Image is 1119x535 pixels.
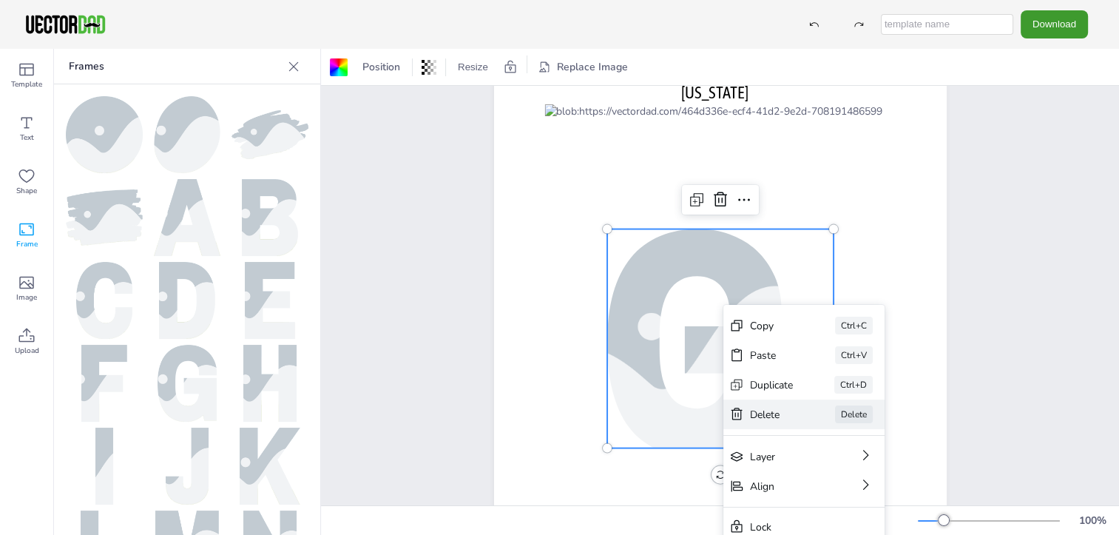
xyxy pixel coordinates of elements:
[66,189,143,246] img: frame2.png
[76,262,133,339] img: C.png
[240,428,300,505] img: K.png
[66,96,143,173] img: circle.png
[750,450,817,464] div: Layer
[750,520,837,534] div: Lock
[554,57,631,77] span: Replace Image
[158,345,217,422] img: G.png
[834,376,873,394] div: Ctrl+D
[16,185,37,197] span: Shape
[750,349,794,363] div: Paste
[835,346,873,364] div: Ctrl+V
[750,378,793,392] div: Duplicate
[154,96,220,173] img: oval.png
[24,13,107,36] img: VectorDad-1.png
[20,132,34,144] span: Text
[359,60,403,74] span: Position
[69,49,282,84] p: Frames
[154,179,220,256] img: A.png
[1075,514,1110,528] div: 100 %
[1021,10,1088,38] button: Download
[245,262,295,339] img: E.png
[835,406,873,423] div: Delete
[15,345,39,357] span: Upload
[681,83,748,102] span: [US_STATE]
[835,317,873,334] div: Ctrl+C
[452,55,494,79] button: Resize
[231,110,308,160] img: frame1.png
[11,78,42,90] span: Template
[881,14,1013,35] input: template name
[243,345,297,422] img: H.png
[750,408,794,422] div: Delete
[166,428,209,505] img: J.png
[750,480,817,494] div: Align
[16,238,38,250] span: Frame
[159,262,214,339] img: D.png
[95,428,113,505] img: I.png
[16,292,37,303] span: Image
[81,345,127,422] img: F.png
[242,179,297,256] img: B.png
[750,319,794,333] div: Copy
